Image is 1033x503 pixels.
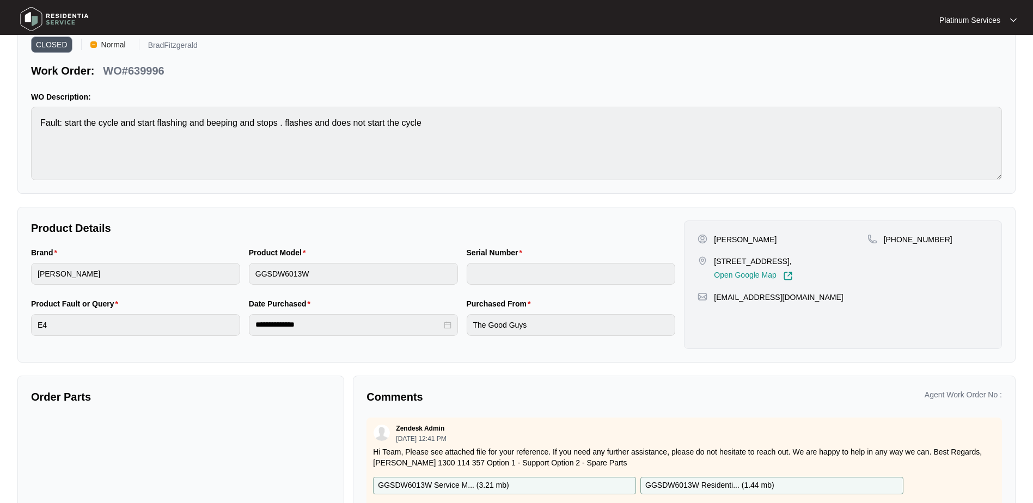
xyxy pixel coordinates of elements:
[31,263,240,285] input: Brand
[925,389,1002,400] p: Agent Work Order No :
[467,263,676,285] input: Serial Number
[97,36,130,53] span: Normal
[249,247,310,258] label: Product Model
[90,41,97,48] img: Vercel Logo
[714,271,792,281] a: Open Google Map
[467,314,676,336] input: Purchased From
[939,15,1000,26] p: Platinum Services
[31,314,240,336] input: Product Fault or Query
[467,247,527,258] label: Serial Number
[31,220,675,236] p: Product Details
[378,480,509,492] p: GGSDW6013W Service M... ( 3.21 mb )
[467,298,535,309] label: Purchased From
[396,435,446,442] p: [DATE] 12:41 PM
[31,389,331,404] p: Order Parts
[884,234,952,245] p: [PHONE_NUMBER]
[1010,17,1017,23] img: dropdown arrow
[103,63,164,78] p: WO#639996
[31,91,1002,102] p: WO Description:
[373,446,995,468] p: Hi Team, Please see attached file for your reference. If you need any further assistance, please ...
[867,234,877,244] img: map-pin
[31,247,62,258] label: Brand
[396,424,444,433] p: Zendesk Admin
[249,298,315,309] label: Date Purchased
[698,234,707,244] img: user-pin
[31,36,72,53] span: CLOSED
[31,63,94,78] p: Work Order:
[31,298,123,309] label: Product Fault or Query
[645,480,774,492] p: GGSDW6013W Residenti... ( 1.44 mb )
[255,319,442,330] input: Date Purchased
[714,234,777,245] p: [PERSON_NAME]
[31,107,1002,180] textarea: Fault: start the cycle and start flashing and beeping and stops . flashes and does not start the ...
[698,292,707,302] img: map-pin
[148,41,198,53] p: BradFitzgerald
[698,256,707,266] img: map-pin
[249,263,458,285] input: Product Model
[374,425,390,441] img: user.svg
[714,292,843,303] p: [EMAIL_ADDRESS][DOMAIN_NAME]
[16,3,93,35] img: residentia service logo
[366,389,676,404] p: Comments
[783,271,793,281] img: Link-External
[714,256,792,267] p: [STREET_ADDRESS],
